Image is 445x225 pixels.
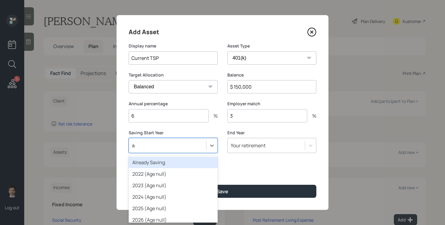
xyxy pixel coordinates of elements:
[231,142,265,149] div: Your retirement
[129,168,218,180] div: 2022 (Age null)
[227,101,316,107] label: Employer match
[209,113,218,118] div: %
[129,130,218,136] label: Saving Start Year
[129,180,218,191] div: 2023 (Age null)
[227,43,316,49] label: Asset Type
[307,113,316,118] div: %
[129,157,218,168] div: Already Saving
[129,203,218,214] div: 2025 (Age null)
[129,191,218,203] div: 2024 (Age null)
[227,72,316,78] label: Balance
[217,188,228,195] div: Save
[227,130,316,136] label: End Year
[129,101,218,107] label: Annual percentage
[129,43,218,49] label: Display name
[129,185,316,198] button: Save
[129,27,159,37] h4: Add Asset
[129,72,218,78] label: Target Allocation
